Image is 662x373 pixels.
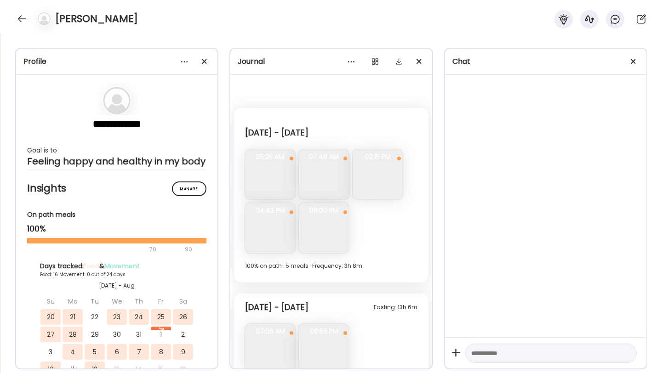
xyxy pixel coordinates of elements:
div: [DATE] - [DATE] [245,127,308,138]
div: [DATE] - [DATE] [245,302,308,313]
div: 100% on path · 5 meals · Frequency: 3h 8m [245,260,417,271]
div: 70 [27,244,182,255]
span: Movement [104,261,140,271]
div: 100% [27,223,206,234]
div: Fr [151,294,171,309]
div: Goal is to [27,145,206,156]
div: 8 [151,344,171,360]
div: Aug [151,327,171,330]
div: Food: 16 Movement: 0 out of 24 days [40,271,194,278]
div: 28 [63,327,83,342]
div: 5 [85,344,105,360]
div: 21 [63,309,83,325]
div: 22 [85,309,105,325]
div: Sa [173,294,193,309]
div: 20 [40,309,61,325]
span: 07:48 AM [299,153,349,161]
span: 07:06 AM [245,327,295,335]
div: 30 [107,327,127,342]
div: 23 [107,309,127,325]
span: 06:56 PM [299,327,349,335]
div: 26 [173,309,193,325]
div: Mo [63,294,83,309]
div: 24 [129,309,149,325]
h4: [PERSON_NAME] [55,11,138,26]
div: 25 [151,309,171,325]
div: [DATE] - Aug [40,282,194,290]
div: 2 [173,327,193,342]
div: On path meals [27,210,206,220]
div: Chat [452,56,639,67]
div: 6 [107,344,127,360]
div: 7 [129,344,149,360]
div: Su [40,294,61,309]
div: Profile [23,56,210,67]
h2: Insights [27,181,206,195]
span: 06:00 PM [299,206,349,215]
span: Food [84,261,99,271]
div: Manage [172,181,206,196]
div: 31 [129,327,149,342]
div: 1 [151,327,171,342]
div: Tu [85,294,105,309]
div: Days tracked: & [40,261,194,271]
span: 05:25 AM [245,153,295,161]
div: Journal [238,56,424,67]
div: We [107,294,127,309]
div: 29 [85,327,105,342]
div: 90 [184,244,193,255]
img: bg-avatar-default.svg [38,12,51,25]
div: 27 [40,327,61,342]
span: 02:15 PM [353,153,403,161]
div: 9 [173,344,193,360]
div: 3 [40,344,61,360]
div: Fasting: 13h 6m [374,302,417,313]
div: Th [129,294,149,309]
div: Feeling happy and healthy in my body [27,156,206,167]
div: 4 [63,344,83,360]
span: 04:42 PM [245,206,295,215]
img: bg-avatar-default.svg [103,87,131,114]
